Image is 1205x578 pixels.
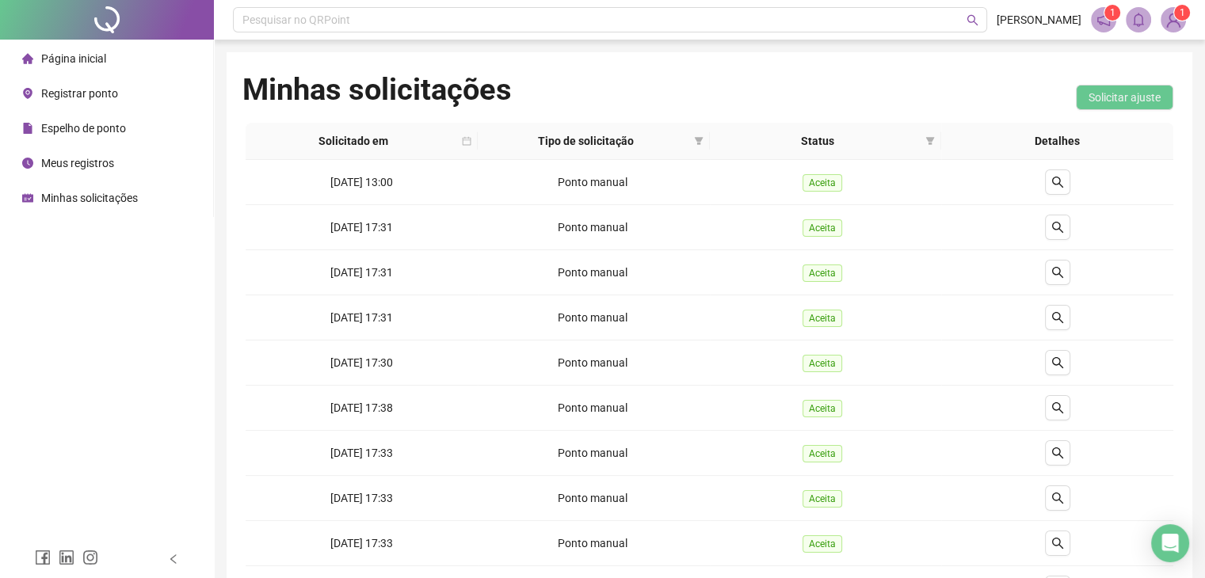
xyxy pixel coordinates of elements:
[558,447,627,459] span: Ponto manual
[35,549,51,565] span: facebook
[558,401,627,414] span: Ponto manual
[82,549,98,565] span: instagram
[922,129,938,153] span: filter
[22,88,33,99] span: environment
[330,221,393,234] span: [DATE] 17:31
[1051,537,1064,549] span: search
[694,136,704,146] span: filter
[242,71,512,108] h1: Minhas solicitações
[1110,7,1115,18] span: 1
[558,492,627,504] span: Ponto manual
[41,52,106,65] span: Página inicial
[330,356,393,369] span: [DATE] 17:30
[1051,176,1064,188] span: search
[59,549,74,565] span: linkedin
[1051,356,1064,369] span: search
[330,492,393,504] span: [DATE] 17:33
[1180,7,1185,18] span: 1
[168,553,179,565] span: left
[941,123,1173,160] th: Detalhes
[1051,311,1064,324] span: search
[803,490,842,508] span: Aceita
[1051,447,1064,459] span: search
[22,123,33,134] span: file
[803,174,842,192] span: Aceita
[803,264,842,282] span: Aceita
[330,447,393,459] span: [DATE] 17:33
[1096,13,1111,27] span: notification
[330,176,393,188] span: [DATE] 13:00
[1089,89,1161,106] span: Solicitar ajuste
[1051,401,1064,414] span: search
[803,535,842,553] span: Aceita
[1051,221,1064,234] span: search
[1174,5,1190,21] sup: Atualize o seu contato no menu Meus Dados
[484,132,688,150] span: Tipo de solicitação
[925,136,935,146] span: filter
[558,221,627,234] span: Ponto manual
[1161,8,1185,32] img: 21643
[252,132,456,150] span: Solicitado em
[997,11,1081,29] span: [PERSON_NAME]
[716,132,920,150] span: Status
[803,400,842,417] span: Aceita
[41,157,114,169] span: Meus registros
[22,53,33,64] span: home
[1051,266,1064,279] span: search
[22,192,33,203] span: schedule
[558,537,627,549] span: Ponto manual
[558,266,627,279] span: Ponto manual
[1051,492,1064,504] span: search
[1151,524,1189,562] div: Open Intercom Messenger
[1131,13,1146,27] span: bell
[459,129,475,153] span: calendar
[1076,85,1173,110] button: Solicitar ajuste
[41,122,126,135] span: Espelho de ponto
[803,445,842,462] span: Aceita
[41,87,118,100] span: Registrar ponto
[41,192,138,204] span: Minhas solicitações
[330,401,393,414] span: [DATE] 17:38
[691,129,707,153] span: filter
[803,219,842,237] span: Aceita
[1104,5,1120,21] sup: 1
[558,356,627,369] span: Ponto manual
[330,311,393,324] span: [DATE] 17:31
[462,136,471,146] span: calendar
[558,311,627,324] span: Ponto manual
[967,14,978,26] span: search
[803,355,842,372] span: Aceita
[22,158,33,169] span: clock-circle
[558,176,627,188] span: Ponto manual
[330,266,393,279] span: [DATE] 17:31
[803,310,842,327] span: Aceita
[330,537,393,549] span: [DATE] 17:33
